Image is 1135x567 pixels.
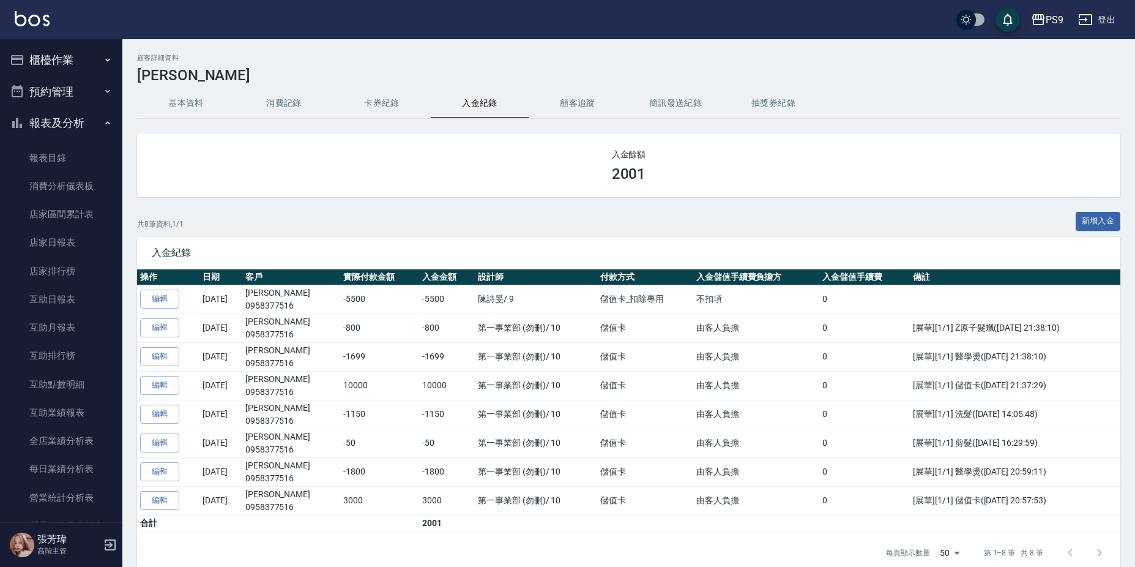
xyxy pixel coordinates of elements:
button: 預約管理 [5,76,117,108]
td: -1800 [419,457,475,486]
td: [DATE] [199,285,242,314]
th: 客戶 [242,269,340,285]
td: 第一事業部 (勿刪) / 10 [475,342,597,371]
td: -1699 [419,342,475,371]
a: 互助點數明細 [5,370,117,399]
td: [展華][1/1] 醫學燙([DATE] 20:59:11) [910,457,1120,486]
h3: [PERSON_NAME] [137,67,1120,84]
a: 報表目錄 [5,144,117,172]
button: 登出 [1073,9,1120,31]
a: 編輯 [140,347,179,366]
td: [PERSON_NAME] [242,486,340,515]
td: [展華][1/1] 剪髮([DATE] 16:29:59) [910,429,1120,457]
td: 0 [819,457,910,486]
td: [DATE] [199,486,242,515]
a: 編輯 [140,290,179,309]
td: [DATE] [199,429,242,457]
button: 顧客追蹤 [529,89,627,118]
a: 編輯 [140,462,179,481]
img: Logo [15,11,50,26]
button: 報表及分析 [5,107,117,139]
td: [展華][1/1] 儲值卡([DATE] 21:37:29) [910,371,1120,400]
td: 0 [819,285,910,314]
p: 0958377516 [245,415,337,427]
td: 由客人負擔 [693,486,819,515]
a: 互助業績報表 [5,399,117,427]
th: 入金金額 [419,269,475,285]
button: 新增入金 [1076,212,1121,231]
td: -1699 [340,342,419,371]
td: [DATE] [199,342,242,371]
td: 由客人負擔 [693,342,819,371]
td: [PERSON_NAME] [242,342,340,371]
td: 2001 [419,515,475,531]
td: 0 [819,314,910,342]
td: 由客人負擔 [693,371,819,400]
img: Person [10,533,34,557]
td: 由客人負擔 [693,457,819,486]
td: [展華][1/1] 洗髮([DATE] 14:05:48) [910,400,1120,429]
a: 營業統計分析表 [5,484,117,512]
p: 0958377516 [245,501,337,514]
th: 實際付款金額 [340,269,419,285]
a: 互助日報表 [5,285,117,314]
h3: 2001 [612,165,646,182]
td: -50 [419,429,475,457]
th: 入金儲值手續費負擔方 [693,269,819,285]
td: 儲值卡 [597,457,693,486]
td: [展華][1/1] 儲值卡([DATE] 20:57:53) [910,486,1120,515]
p: 第 1–8 筆 共 8 筆 [984,547,1043,558]
a: 編輯 [140,491,179,510]
td: 陳詩旻 / 9 [475,285,597,314]
td: 儲值卡 [597,486,693,515]
a: 每日業績分析表 [5,455,117,483]
td: 10000 [340,371,419,400]
p: 0958377516 [245,386,337,399]
td: -800 [419,314,475,342]
th: 入金儲值手續費 [819,269,910,285]
td: [DATE] [199,457,242,486]
td: -1800 [340,457,419,486]
td: 第一事業部 (勿刪) / 10 [475,400,597,429]
td: [PERSON_NAME] [242,314,340,342]
p: 共 8 筆資料, 1 / 1 [137,219,184,230]
td: [PERSON_NAME] [242,429,340,457]
td: [PERSON_NAME] [242,400,340,429]
td: 由客人負擔 [693,400,819,429]
td: 儲值卡 [597,314,693,342]
td: 0 [819,400,910,429]
td: [展華][1/1] 醫學燙([DATE] 21:38:10) [910,342,1120,371]
button: 卡券紀錄 [333,89,431,118]
td: -1150 [340,400,419,429]
p: 每頁顯示數量 [886,547,930,558]
p: 0958377516 [245,443,337,456]
a: 消費分析儀表板 [5,172,117,200]
td: -5500 [340,285,419,314]
td: 第一事業部 (勿刪) / 10 [475,457,597,486]
td: 儲值卡 [597,342,693,371]
button: save [995,7,1020,32]
button: 櫃檯作業 [5,44,117,76]
td: 第一事業部 (勿刪) / 10 [475,371,597,400]
td: [PERSON_NAME] [242,285,340,314]
button: 消費記錄 [235,89,333,118]
p: 0958377516 [245,472,337,485]
p: 0958377516 [245,299,337,312]
td: [DATE] [199,314,242,342]
td: -800 [340,314,419,342]
p: 0958377516 [245,357,337,370]
div: PS9 [1046,12,1063,28]
th: 付款方式 [597,269,693,285]
td: 3000 [419,486,475,515]
a: 編輯 [140,318,179,337]
td: [DATE] [199,371,242,400]
button: 入金紀錄 [431,89,529,118]
a: 互助月報表 [5,314,117,342]
td: 由客人負擔 [693,314,819,342]
a: 營業項目月分析表 [5,512,117,540]
th: 備註 [910,269,1120,285]
a: 互助排行榜 [5,342,117,370]
td: 由客人負擔 [693,429,819,457]
td: [PERSON_NAME] [242,371,340,400]
td: 儲值卡 [597,371,693,400]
